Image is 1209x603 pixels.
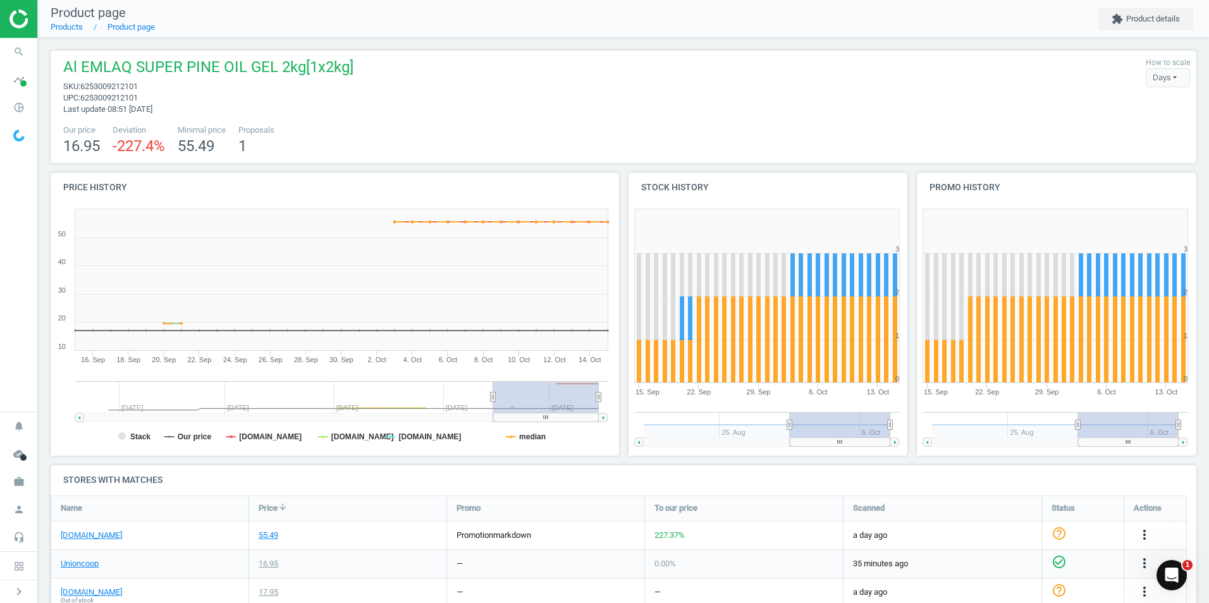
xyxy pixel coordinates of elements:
[58,314,66,322] text: 20
[1137,527,1152,542] i: more_vert
[1097,388,1115,396] tspan: 6. Oct
[403,356,422,363] tspan: 4. Oct
[11,584,27,599] i: chevron_right
[7,95,31,119] i: pie_chart_outlined
[917,173,1196,202] h4: Promo history
[1137,584,1152,600] button: more_vert
[63,104,152,114] span: Last update 08:51 [DATE]
[61,558,99,569] a: Unioncoop
[1184,288,1188,296] text: 2
[223,356,247,363] tspan: 24. Sep
[259,356,283,363] tspan: 26. Sep
[654,559,676,568] span: 0.00 %
[508,356,530,363] tspan: 10. Oct
[1134,502,1162,514] span: Actions
[1146,58,1190,68] label: How to scale
[7,525,31,549] i: headset_mic
[895,375,899,382] text: 0
[58,286,66,294] text: 30
[1184,332,1188,339] text: 1
[113,137,165,155] span: -227.4 %
[3,583,35,600] button: chevron_right
[1052,526,1067,541] i: help_outline
[654,530,685,540] span: 227.37 %
[1184,245,1188,253] text: 3
[9,9,99,28] img: ajHJNr6hYgQAAAAASUVORK5CYII=
[1182,560,1193,570] span: 1
[1052,583,1067,598] i: help_outline
[259,502,278,514] span: Price
[152,356,176,363] tspan: 20. Sep
[975,388,999,396] tspan: 22. Sep
[1098,8,1193,30] button: extensionProduct details
[457,558,463,569] div: —
[519,432,546,441] tspan: median
[51,5,126,20] span: Product page
[294,356,318,363] tspan: 28. Sep
[13,130,25,142] img: wGWNvw8QSZomAAAAABJRU5ErkJggg==
[116,356,140,363] tspan: 18. Sep
[809,388,827,396] tspan: 6. Oct
[853,530,1032,541] span: a day ago
[895,288,899,296] text: 2
[7,497,31,521] i: person
[81,356,105,363] tspan: 16. Sep
[1155,388,1177,396] tspan: 13. Oct
[58,343,66,350] text: 10
[259,530,278,541] div: 55.49
[853,502,885,514] span: Scanned
[63,137,100,155] span: 16.95
[51,22,83,32] a: Products
[58,230,66,238] text: 50
[654,587,661,598] div: —
[188,356,212,363] tspan: 22. Sep
[866,388,888,396] tspan: 13. Oct
[543,356,565,363] tspan: 12. Oct
[107,22,155,32] a: Product page
[457,587,463,598] div: —
[7,40,31,64] i: search
[61,530,122,541] a: [DOMAIN_NAME]
[1052,554,1067,569] i: check_circle_outline
[1137,527,1152,544] button: more_vert
[1146,68,1190,87] div: Days
[63,82,80,91] span: sku :
[51,173,619,202] h4: Price history
[178,432,212,441] tspan: Our price
[1035,388,1059,396] tspan: 29. Sep
[853,558,1032,569] span: 35 minutes ago
[61,587,122,598] a: [DOMAIN_NAME]
[63,125,100,136] span: Our price
[629,173,908,202] h4: Stock history
[1184,375,1188,382] text: 0
[853,587,1032,598] span: a day ago
[654,502,697,514] span: To our price
[63,93,80,102] span: upc :
[493,530,531,540] span: markdown
[239,432,302,441] tspan: [DOMAIN_NAME]
[113,125,165,136] span: Deviation
[51,465,1196,495] h4: Stores with matches
[7,470,31,494] i: work
[178,137,214,155] span: 55.49
[259,558,278,569] div: 16.95
[457,530,493,540] span: promotion
[1137,556,1152,572] button: more_vert
[178,125,226,136] span: Minimal price
[7,414,31,438] i: notifications
[331,432,394,441] tspan: [DOMAIN_NAME]
[895,245,899,253] text: 3
[58,258,66,265] text: 40
[1112,13,1123,25] i: extension
[439,356,457,363] tspan: 6. Oct
[1137,584,1152,599] i: more_vert
[238,125,274,136] span: Proposals
[687,388,711,396] tspan: 22. Sep
[457,502,481,514] span: Promo
[635,388,660,396] tspan: 15. Sep
[579,356,601,363] tspan: 14. Oct
[80,82,138,91] span: 6253009212101
[367,356,386,363] tspan: 2. Oct
[238,137,247,155] span: 1
[474,356,493,363] tspan: 8. Oct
